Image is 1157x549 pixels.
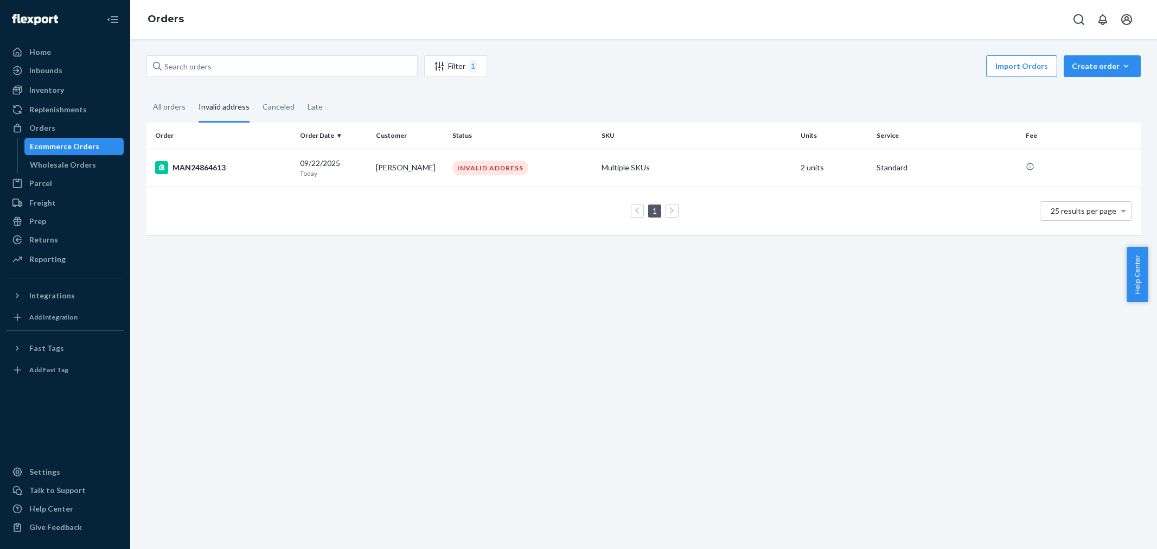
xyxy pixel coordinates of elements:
[7,251,124,268] a: Reporting
[30,141,99,152] div: Ecommerce Orders
[29,290,75,301] div: Integrations
[296,123,372,149] th: Order Date
[986,55,1057,77] button: Import Orders
[597,123,796,149] th: SKU
[7,175,124,192] a: Parcel
[425,60,487,73] div: Filter
[1116,9,1137,30] button: Open account menu
[1092,9,1114,30] button: Open notifications
[29,312,78,322] div: Add Integration
[1072,61,1133,72] div: Create order
[7,482,124,499] button: Talk to Support
[29,343,64,354] div: Fast Tags
[24,156,124,174] a: Wholesale Orders
[7,194,124,212] a: Freight
[29,47,51,58] div: Home
[199,93,250,123] div: Invalid address
[155,161,291,174] div: MAN24864613
[29,467,60,477] div: Settings
[7,213,124,230] a: Prep
[7,231,124,248] a: Returns
[796,123,873,149] th: Units
[139,4,193,35] ol: breadcrumbs
[29,65,62,76] div: Inbounds
[7,287,124,304] button: Integrations
[376,131,444,140] div: Customer
[29,234,58,245] div: Returns
[29,254,66,265] div: Reporting
[7,463,124,481] a: Settings
[300,158,368,178] div: 09/22/2025
[597,149,796,187] td: Multiple SKUs
[452,161,528,175] div: INVALID ADDRESS
[424,55,487,77] button: Filter
[29,485,86,496] div: Talk to Support
[7,519,124,536] button: Give Feedback
[1021,123,1141,149] th: Fee
[7,62,124,79] a: Inbounds
[7,43,124,61] a: Home
[1064,55,1141,77] button: Create order
[24,138,124,155] a: Ecommerce Orders
[30,159,96,170] div: Wholesale Orders
[29,216,46,227] div: Prep
[1127,247,1148,302] button: Help Center
[29,197,56,208] div: Freight
[29,178,52,189] div: Parcel
[29,104,87,115] div: Replenishments
[872,123,1021,149] th: Service
[146,55,418,77] input: Search orders
[1068,9,1090,30] button: Open Search Box
[7,361,124,379] a: Add Fast Tag
[796,149,873,187] td: 2 units
[469,60,477,73] div: 1
[102,9,124,30] button: Close Navigation
[12,14,58,25] img: Flexport logo
[300,169,368,178] p: Today
[29,85,64,95] div: Inventory
[7,309,124,326] a: Add Integration
[448,123,597,149] th: Status
[29,123,55,133] div: Orders
[650,206,659,215] a: Page 1 is your current page
[7,101,124,118] a: Replenishments
[7,340,124,357] button: Fast Tags
[29,365,68,374] div: Add Fast Tag
[148,13,184,25] a: Orders
[263,93,295,121] div: Canceled
[29,522,82,533] div: Give Feedback
[7,81,124,99] a: Inventory
[146,123,296,149] th: Order
[308,93,323,121] div: Late
[877,162,1017,173] p: Standard
[1088,516,1146,544] iframe: Opens a widget where you can chat to one of our agents
[7,500,124,518] a: Help Center
[29,503,73,514] div: Help Center
[7,119,124,137] a: Orders
[1051,206,1116,215] span: 25 results per page
[372,149,448,187] td: [PERSON_NAME]
[153,93,186,121] div: All orders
